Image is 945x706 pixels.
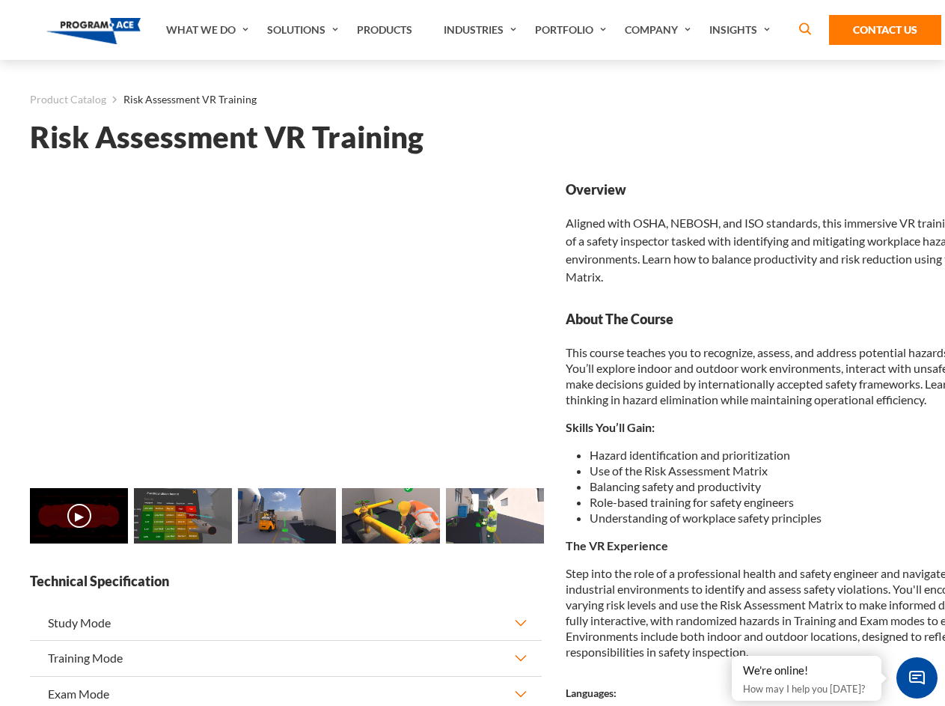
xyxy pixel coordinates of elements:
[46,18,141,44] img: Program-Ace
[30,90,106,109] a: Product Catalog
[30,641,542,675] button: Training Mode
[743,680,870,698] p: How may I help you [DATE]?
[30,180,542,469] iframe: Risk Assessment VR Training - Video 0
[106,90,257,109] li: Risk Assessment VR Training
[896,657,938,699] span: Chat Widget
[67,504,91,528] button: ▶
[30,572,542,591] strong: Technical Specification
[829,15,941,45] a: Contact Us
[342,488,440,544] img: Risk Assessment VR Training - Preview 3
[30,488,128,544] img: Risk Assessment VR Training - Video 0
[566,687,617,699] strong: Languages:
[743,663,870,678] div: We're online!
[238,488,336,544] img: Risk Assessment VR Training - Preview 2
[446,488,544,544] img: Risk Assessment VR Training - Preview 4
[30,606,542,640] button: Study Mode
[134,488,232,544] img: Risk Assessment VR Training - Preview 1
